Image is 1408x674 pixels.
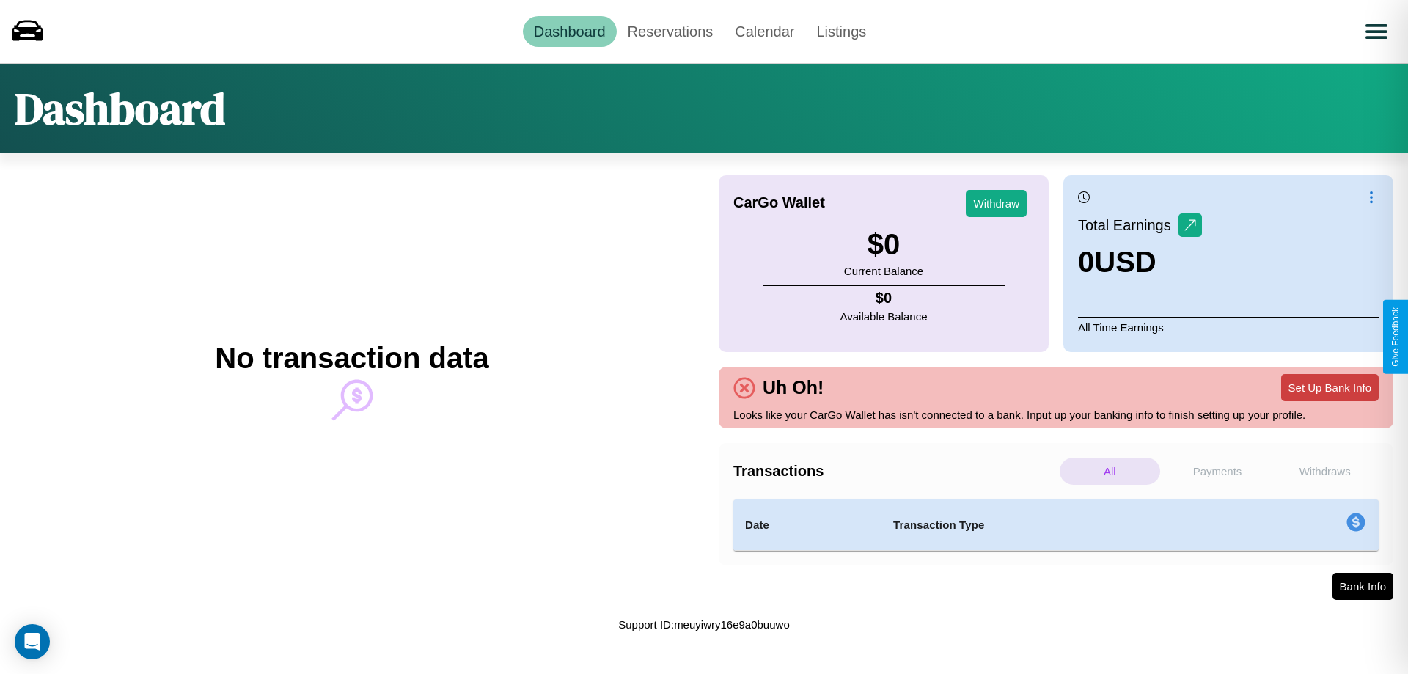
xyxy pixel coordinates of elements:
[805,16,877,47] a: Listings
[733,499,1379,551] table: simple table
[1281,374,1379,401] button: Set Up Bank Info
[733,194,825,211] h4: CarGo Wallet
[1275,458,1375,485] p: Withdraws
[966,190,1027,217] button: Withdraw
[15,624,50,659] div: Open Intercom Messenger
[844,228,923,261] h3: $ 0
[840,290,928,307] h4: $ 0
[215,342,488,375] h2: No transaction data
[755,377,831,398] h4: Uh Oh!
[840,307,928,326] p: Available Balance
[1060,458,1160,485] p: All
[724,16,805,47] a: Calendar
[1078,317,1379,337] p: All Time Earnings
[745,516,870,534] h4: Date
[733,405,1379,425] p: Looks like your CarGo Wallet has isn't connected to a bank. Input up your banking info to finish ...
[733,463,1056,480] h4: Transactions
[1078,246,1202,279] h3: 0 USD
[844,261,923,281] p: Current Balance
[893,516,1226,534] h4: Transaction Type
[1356,11,1397,52] button: Open menu
[15,78,225,139] h1: Dashboard
[523,16,617,47] a: Dashboard
[1167,458,1268,485] p: Payments
[1390,307,1401,367] div: Give Feedback
[617,16,725,47] a: Reservations
[618,615,789,634] p: Support ID: meuyiwry16e9a0buuwo
[1332,573,1393,600] button: Bank Info
[1078,212,1178,238] p: Total Earnings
